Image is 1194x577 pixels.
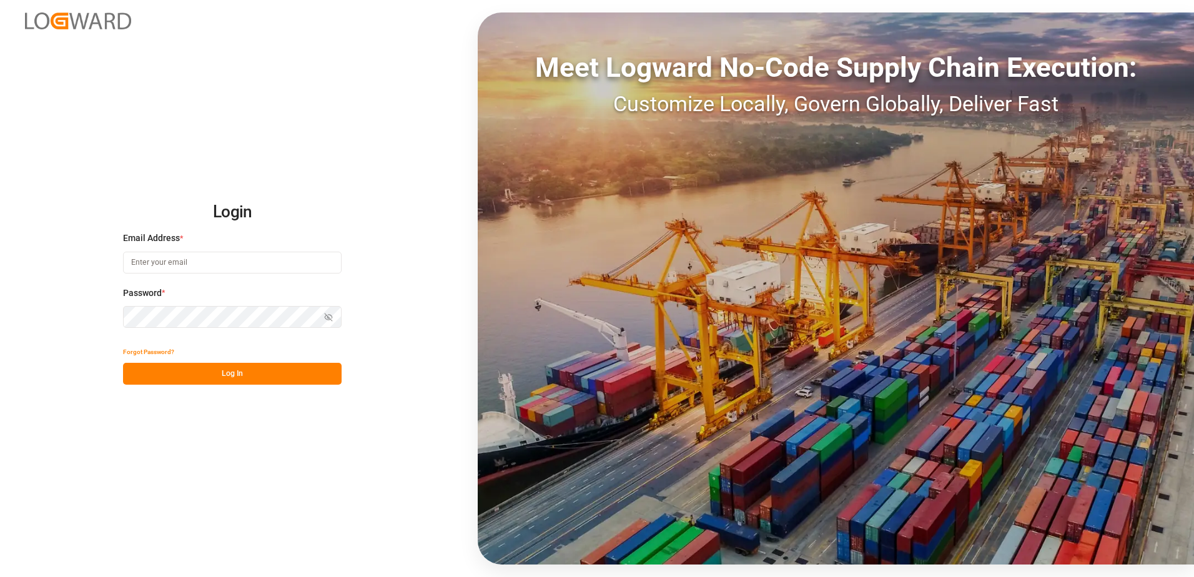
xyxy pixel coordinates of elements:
[123,252,342,274] input: Enter your email
[123,192,342,232] h2: Login
[478,47,1194,88] div: Meet Logward No-Code Supply Chain Execution:
[478,88,1194,120] div: Customize Locally, Govern Globally, Deliver Fast
[123,363,342,385] button: Log In
[123,287,162,300] span: Password
[25,12,131,29] img: Logward_new_orange.png
[123,341,174,363] button: Forgot Password?
[123,232,180,245] span: Email Address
